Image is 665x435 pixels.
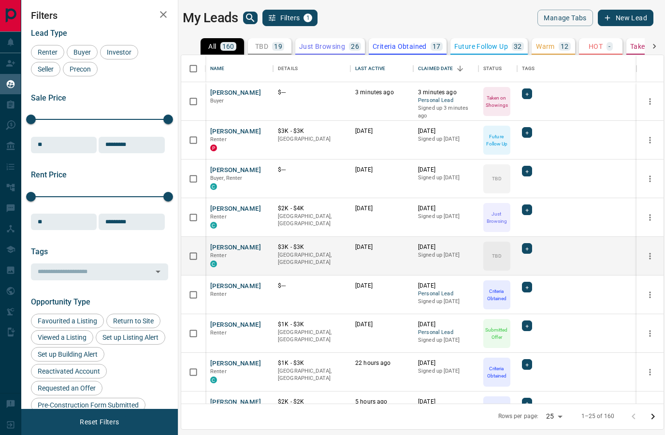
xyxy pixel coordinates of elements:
p: $--- [278,88,346,97]
div: Precon [63,62,98,76]
p: 3 minutes ago [355,88,408,97]
p: [GEOGRAPHIC_DATA], [GEOGRAPHIC_DATA] [278,213,346,228]
span: Renter [34,48,61,56]
p: $2K - $4K [278,204,346,213]
button: search button [243,12,258,24]
button: more [643,404,657,418]
div: condos.ca [210,261,217,267]
div: Claimed Date [413,55,478,82]
p: 3 minutes ago [418,88,474,97]
span: + [525,166,529,176]
span: Renter [210,214,227,220]
p: $1K - $3K [278,359,346,367]
button: more [643,172,657,186]
p: [GEOGRAPHIC_DATA], [GEOGRAPHIC_DATA] [278,251,346,266]
div: Name [205,55,273,82]
p: 26 [351,43,359,50]
div: 25 [542,409,565,423]
button: [PERSON_NAME] [210,320,261,330]
div: Requested an Offer [31,381,102,395]
span: Set up Building Alert [34,350,101,358]
div: + [522,88,532,99]
span: Personal Lead [418,97,474,105]
div: Tags [522,55,535,82]
div: Viewed a Listing [31,330,93,345]
p: $3K - $3K [278,243,346,251]
p: [DATE] [418,320,474,329]
div: Set up Building Alert [31,347,104,362]
p: [DATE] [355,127,408,135]
span: Precon [66,65,94,73]
p: All [208,43,216,50]
div: + [522,243,532,254]
p: TBD [492,252,501,260]
p: [GEOGRAPHIC_DATA], [GEOGRAPHIC_DATA] [278,329,346,344]
span: Set up Listing Alert [99,333,162,341]
p: Criteria Obtained [373,43,427,50]
button: [PERSON_NAME] [210,359,261,368]
span: Sale Price [31,93,66,102]
p: $--- [278,166,346,174]
span: Renter [210,330,227,336]
span: Pre-Construction Form Submitted [34,401,142,409]
p: Signed up [DATE] [418,251,474,259]
button: more [643,288,657,302]
span: Buyer [210,98,224,104]
p: TBD [492,175,501,182]
p: [DATE] [355,204,408,213]
span: + [525,244,529,253]
button: [PERSON_NAME] [210,204,261,214]
p: 1–25 of 160 [581,412,614,420]
button: more [643,133,657,147]
div: + [522,127,532,138]
p: Taken on Showings [484,94,509,109]
div: Buyer [67,45,98,59]
p: [DATE] [355,282,408,290]
div: Details [278,55,298,82]
div: Set up Listing Alert [96,330,165,345]
p: 19 [274,43,282,50]
button: [PERSON_NAME] [210,127,261,136]
span: Renter [210,368,227,375]
p: Criteria Obtained [484,288,509,302]
span: Viewed a Listing [34,333,90,341]
div: property.ca [210,145,217,151]
button: [PERSON_NAME] [210,243,261,252]
span: + [525,89,529,99]
p: [DATE] [355,166,408,174]
button: more [643,249,657,263]
span: Buyer, Renter [210,175,243,181]
p: Signed up [DATE] [418,174,474,182]
p: $2K - $2K [278,398,346,406]
div: condos.ca [210,377,217,383]
h1: My Leads [183,10,238,26]
p: 5 hours ago [355,398,408,406]
div: Return to Site [106,314,160,328]
p: $--- [278,282,346,290]
p: $3K - $3K [278,127,346,135]
button: [PERSON_NAME] [210,88,261,98]
p: 22 hours ago [355,359,408,367]
span: Tags [31,247,48,256]
div: Renter [31,45,64,59]
button: Open [151,265,165,278]
span: Rent Price [31,170,67,179]
p: [GEOGRAPHIC_DATA], [GEOGRAPHIC_DATA] [278,367,346,382]
p: [DATE] [418,359,474,367]
div: Details [273,55,350,82]
div: + [522,204,532,215]
button: [PERSON_NAME] [210,398,261,407]
p: Signed up [DATE] [418,367,474,375]
div: Status [483,55,502,82]
p: Criteria Obtained [484,404,509,418]
button: New Lead [598,10,653,26]
div: + [522,320,532,331]
p: Just Browsing [484,210,509,225]
p: 12 [561,43,569,50]
span: Lead Type [31,29,67,38]
p: Future Follow Up [454,43,508,50]
span: + [525,321,529,331]
div: + [522,166,532,176]
p: Warm [536,43,555,50]
div: Tags [517,55,636,82]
